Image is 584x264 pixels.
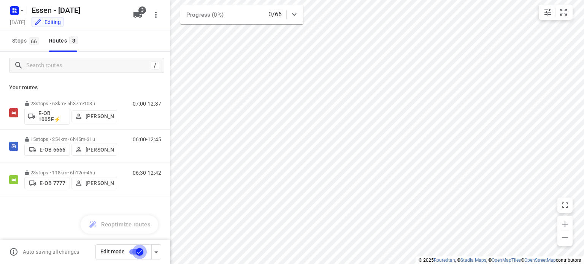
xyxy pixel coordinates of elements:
button: E-OB 7777 [24,177,70,189]
p: 07:00-12:37 [133,101,161,107]
p: 28 stops • 63km • 5h37m [24,101,117,106]
p: E-OB 6666 [40,147,65,153]
p: [PERSON_NAME] [86,147,114,153]
div: Routes [49,36,81,46]
h5: Project date [7,18,29,27]
button: E-OB 1005E⚡ [24,108,70,125]
p: Auto-saving all changes [23,249,79,255]
p: [PERSON_NAME] [86,113,114,119]
p: 06:30-12:42 [133,170,161,176]
li: © 2025 , © , © © contributors [419,258,581,263]
a: Stadia Maps [460,258,486,263]
button: 3 [130,7,145,22]
input: Search routes [26,60,151,71]
span: Progress (0%) [186,11,224,18]
p: E-OB 1005E⚡ [38,110,67,122]
div: / [151,61,159,70]
p: 06:00-12:45 [133,136,161,142]
button: Reoptimize routes [81,215,158,234]
span: 45u [87,170,95,175]
span: 66 [29,37,39,45]
button: More [148,7,163,22]
span: Stops [12,36,41,46]
span: 3 [138,6,146,14]
span: Edit mode [100,248,125,255]
button: Map settings [540,5,555,20]
span: 3 [69,36,78,44]
div: Driver app settings [152,247,161,256]
button: [PERSON_NAME] [71,110,117,122]
p: [PERSON_NAME] [86,180,114,186]
p: 23 stops • 118km • 6h12m [24,170,117,175]
span: • [83,101,84,106]
p: Your routes [9,84,161,92]
span: 103u [84,101,95,106]
button: [PERSON_NAME] [71,177,117,189]
span: • [85,136,87,142]
a: OpenStreetMap [524,258,556,263]
div: You are currently in edit mode. [34,18,61,26]
button: [PERSON_NAME] [71,144,117,156]
div: small contained button group [539,5,573,20]
button: E-OB 6666 [24,144,70,156]
span: 31u [87,136,95,142]
a: OpenMapTiles [492,258,521,263]
span: • [85,170,87,175]
p: 15 stops • 254km • 6h45m [24,136,117,142]
a: Routetitan [434,258,455,263]
p: E-OB 7777 [40,180,65,186]
button: Fit zoom [556,5,571,20]
p: 0/66 [268,10,282,19]
div: Progress (0%)0/66 [180,5,303,24]
h5: Rename [29,4,127,16]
